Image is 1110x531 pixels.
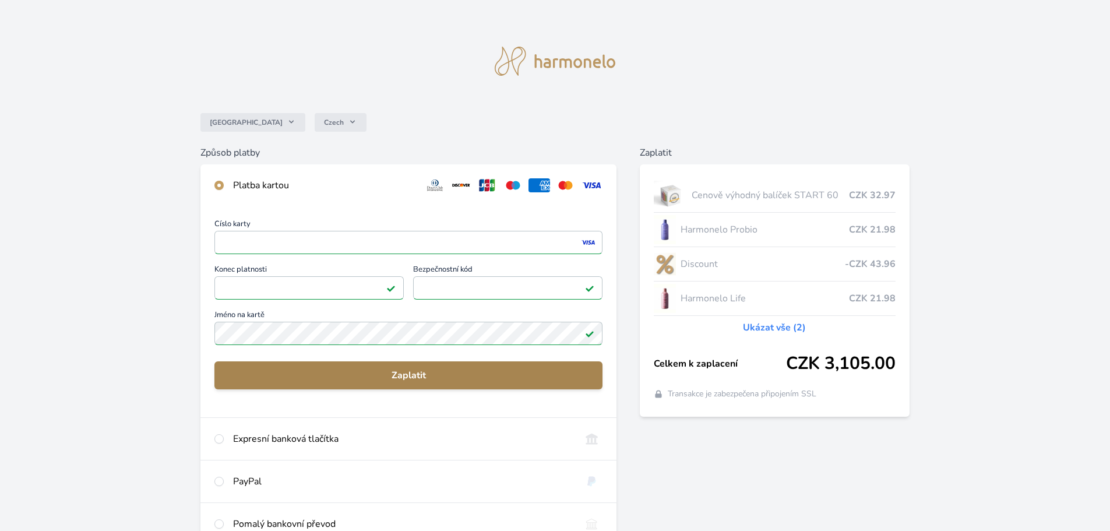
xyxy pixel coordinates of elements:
[654,284,676,313] img: CLEAN_LIFE_se_stinem_x-lo.jpg
[692,188,849,202] span: Cenově výhodný balíček START 60
[200,113,305,132] button: [GEOGRAPHIC_DATA]
[210,118,283,127] span: [GEOGRAPHIC_DATA]
[581,178,602,192] img: visa.svg
[681,257,845,271] span: Discount
[585,329,594,338] img: Platné pole
[214,322,602,345] input: Jméno na kartěPlatné pole
[581,432,602,446] img: onlineBanking_CZ.svg
[386,283,396,293] img: Platné pole
[418,280,597,296] iframe: Iframe pro bezpečnostní kód
[681,291,849,305] span: Harmonelo Life
[214,266,404,276] span: Konec platnosti
[495,47,616,76] img: logo.svg
[743,321,806,335] a: Ukázat vše (2)
[214,361,602,389] button: Zaplatit
[585,283,594,293] img: Platné pole
[477,178,498,192] img: jcb.svg
[233,178,415,192] div: Platba kartou
[413,266,602,276] span: Bezpečnostní kód
[555,178,576,192] img: mc.svg
[220,280,399,296] iframe: Iframe pro datum vypršení platnosti
[845,257,896,271] span: -CZK 43.96
[214,311,602,322] span: Jméno na kartě
[640,146,910,160] h6: Zaplatit
[849,291,896,305] span: CZK 21.98
[502,178,524,192] img: maestro.svg
[324,118,344,127] span: Czech
[233,432,572,446] div: Expresní banková tlačítka
[224,368,593,382] span: Zaplatit
[654,249,676,279] img: discount-lo.png
[849,223,896,237] span: CZK 21.98
[220,234,597,251] iframe: Iframe pro číslo karty
[849,188,896,202] span: CZK 32.97
[580,237,596,248] img: visa
[233,474,572,488] div: PayPal
[581,517,602,531] img: bankTransfer_IBAN.svg
[200,146,616,160] h6: Způsob platby
[654,181,687,210] img: start.jpg
[654,357,786,371] span: Celkem k zaplacení
[424,178,446,192] img: diners.svg
[681,223,849,237] span: Harmonelo Probio
[315,113,367,132] button: Czech
[450,178,472,192] img: discover.svg
[581,474,602,488] img: paypal.svg
[668,388,816,400] span: Transakce je zabezpečena připojením SSL
[214,220,602,231] span: Číslo karty
[654,215,676,244] img: CLEAN_PROBIO_se_stinem_x-lo.jpg
[233,517,572,531] div: Pomalý bankovní převod
[528,178,550,192] img: amex.svg
[786,353,896,374] span: CZK 3,105.00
